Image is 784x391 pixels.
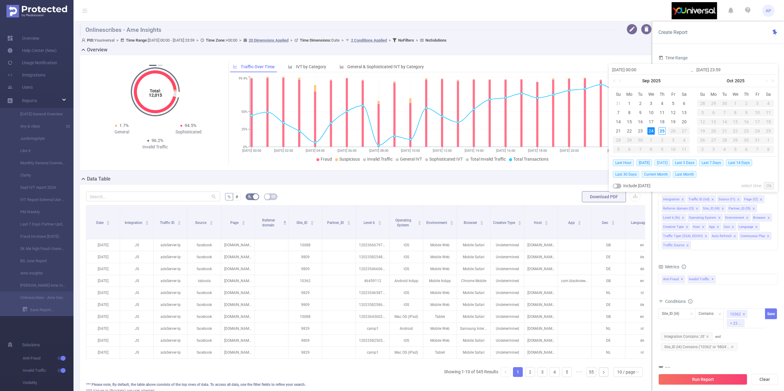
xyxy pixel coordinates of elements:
div: Traffic Source [663,241,684,249]
span: Create Report [658,29,688,35]
b: Time Range: [126,38,148,43]
a: Sk Me high fraud channels [12,243,66,255]
div: Creative Type [663,223,684,231]
i: icon: close [755,225,758,229]
div: Traffic ID (tid) [688,195,710,203]
i: icon: left [504,370,507,374]
span: AP [766,5,771,17]
td: October 1, 2025 [730,99,741,108]
td: October 26, 2025 [697,136,708,145]
b: PID: [87,38,94,43]
div: Continuous Play [741,232,765,240]
td: October 27, 2025 [708,136,719,145]
div: Host [693,223,700,231]
td: September 30, 2025 [635,136,646,145]
span: > [414,38,420,43]
td: October 2, 2025 [741,99,752,108]
th: Fri [668,90,679,99]
td: October 1, 2025 [646,136,657,145]
i: icon: bar-chart [288,65,292,69]
div: 21 [615,127,622,135]
i: icon: close [711,198,714,202]
tspan: 99.4% [239,77,247,81]
div: 15 [626,118,633,125]
div: Geo [724,223,730,231]
div: 4 [658,100,666,107]
td: October 11, 2025 [763,108,774,117]
li: Host [692,223,707,231]
span: Tu [635,91,646,97]
li: Next 5 Pages [574,367,584,377]
td: October 21, 2025 [719,126,730,136]
a: Next month (PageDown) [763,75,769,87]
td: October 9, 2025 [657,145,668,154]
td: October 16, 2025 [741,117,752,126]
span: Anti-Fraud [23,352,73,364]
td: October 4, 2025 [763,99,774,108]
span: ✕ [711,276,714,283]
div: 9 [637,109,644,116]
a: Reports [22,95,37,107]
td: September 30, 2025 [719,99,730,108]
td: October 12, 2025 [697,117,708,126]
li: Geo [722,223,736,231]
td: October 29, 2025 [730,136,741,145]
div: 3 [647,100,655,107]
div: Operating System [689,214,716,222]
li: Continuous Play [739,232,771,240]
a: Any & vibes [12,120,66,132]
a: Previous month (PageUp) [618,75,624,87]
div: 19 [669,118,677,125]
span: Youniversal [DATE] 00:00 - [DATE] 23:59 +00:00 [81,38,447,43]
h1: Onlinescribes - Ame Insights [80,24,618,36]
td: September 20, 2025 [679,117,690,126]
td: October 28, 2025 [719,136,730,145]
div: 10 / page [617,367,635,377]
i: icon: close [759,198,763,202]
span: Th [657,91,668,97]
th: Sat [763,90,774,99]
div: 14 [615,118,622,125]
span: ✕ [681,276,683,283]
div: 16 [637,118,644,125]
td: October 8, 2025 [646,145,657,154]
b: Time Zone: [206,38,226,43]
td: September 27, 2025 [679,126,690,136]
li: Integration [662,195,686,203]
div: 13 [680,109,688,116]
div: 12 [669,109,677,116]
li: Level 6 (l6) [662,214,686,222]
td: September 28, 2025 [697,99,708,108]
a: Onlinescribes - Ame Insights [12,292,66,304]
td: September 28, 2025 [613,136,624,145]
li: Browser [752,214,772,222]
td: October 4, 2025 [679,136,690,145]
a: Last year (Control + left) [611,75,619,87]
div: 31 [615,100,622,107]
i: icon: close [721,207,724,211]
td: November 4, 2025 [719,145,730,154]
td: October 25, 2025 [763,126,774,136]
li: 2 [525,367,535,377]
li: App [708,223,721,231]
a: Integrations [7,69,45,81]
li: 3 [537,367,547,377]
i: icon: close [695,207,699,211]
th: Wed [646,90,657,99]
button: 2 [158,65,163,66]
span: We [646,91,657,97]
a: Help Center (New) [7,44,57,57]
i: icon: close [702,225,705,229]
td: October 9, 2025 [741,108,752,117]
li: Traffic Type (SSAI, DOOH) [662,232,709,240]
button: Download PDF [582,191,626,202]
td: October 31, 2025 [752,136,763,145]
span: IVT by Category [296,64,326,69]
li: Traffic Source [662,241,691,249]
a: Like it [12,145,66,157]
span: Invalid Traffic [23,364,73,377]
span: > [387,38,393,43]
span: > [340,38,345,43]
td: October 17, 2025 [752,117,763,126]
b: Time Dimensions : [300,38,331,43]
